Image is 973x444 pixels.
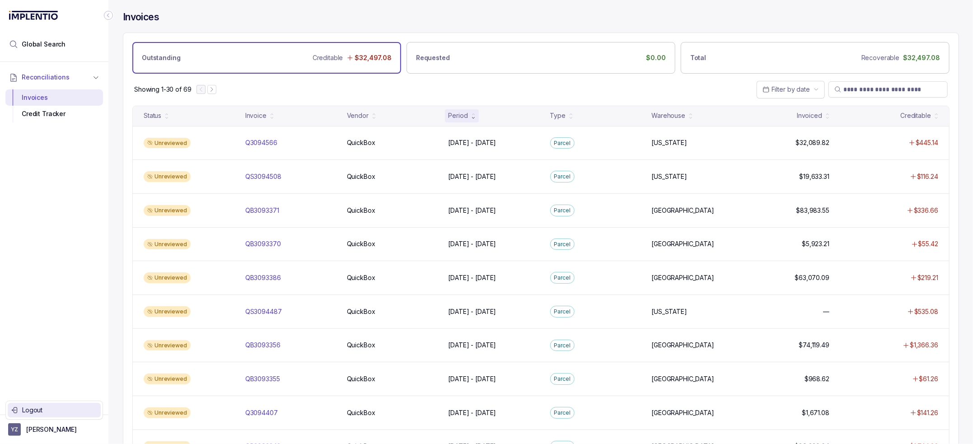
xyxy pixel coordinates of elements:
[245,172,281,181] p: QS3094508
[144,272,191,283] div: Unreviewed
[5,67,103,87] button: Reconciliations
[796,206,830,215] p: $83,983.55
[651,239,714,248] p: [GEOGRAPHIC_DATA]
[554,139,571,148] p: Parcel
[144,205,191,216] div: Unreviewed
[123,11,159,23] h4: Invoices
[144,171,191,182] div: Unreviewed
[142,53,180,62] p: Outstanding
[550,111,566,120] div: Type
[554,408,571,417] p: Parcel
[805,374,829,383] p: $968.62
[449,172,496,181] p: [DATE] - [DATE]
[903,53,940,62] p: $32,497.08
[313,53,343,62] p: Creditable
[449,273,496,282] p: [DATE] - [DATE]
[449,408,496,417] p: [DATE] - [DATE]
[245,307,282,316] p: QS3094487
[347,239,375,248] p: QuickBox
[22,40,65,49] span: Global Search
[554,206,571,215] p: Parcel
[651,273,714,282] p: [GEOGRAPHIC_DATA]
[651,172,687,181] p: [US_STATE]
[651,341,714,350] p: [GEOGRAPHIC_DATA]
[802,408,829,417] p: $1,671.08
[26,425,77,434] p: [PERSON_NAME]
[917,408,938,417] p: $141.26
[355,53,392,62] p: $32,497.08
[449,206,496,215] p: [DATE] - [DATE]
[347,408,375,417] p: QuickBox
[796,138,830,147] p: $32,089.82
[802,239,829,248] p: $5,923.21
[799,341,830,350] p: $74,119.49
[347,111,369,120] div: Vendor
[772,85,810,93] span: Filter by date
[795,273,830,282] p: $63,070.09
[144,340,191,351] div: Unreviewed
[646,53,666,62] p: $0.00
[651,374,714,383] p: [GEOGRAPHIC_DATA]
[910,341,938,350] p: $1,366.36
[651,206,714,215] p: [GEOGRAPHIC_DATA]
[207,85,216,94] button: Next Page
[347,341,375,350] p: QuickBox
[823,307,829,316] p: —
[245,341,281,350] p: QB3093356
[5,88,103,124] div: Reconciliations
[449,138,496,147] p: [DATE] - [DATE]
[144,239,191,250] div: Unreviewed
[900,111,931,120] div: Creditable
[103,10,114,21] div: Collapse Icon
[347,138,375,147] p: QuickBox
[917,172,938,181] p: $116.24
[554,273,571,282] p: Parcel
[554,172,571,181] p: Parcel
[245,374,280,383] p: QB3093355
[651,138,687,147] p: [US_STATE]
[416,53,450,62] p: Requested
[449,307,496,316] p: [DATE] - [DATE]
[134,85,191,94] div: Remaining page entries
[757,81,825,98] button: Date Range Picker
[919,374,938,383] p: $61.26
[914,307,938,316] p: $535.08
[347,273,375,282] p: QuickBox
[8,423,21,436] span: User initials
[347,172,375,181] p: QuickBox
[144,138,191,149] div: Unreviewed
[347,374,375,383] p: QuickBox
[245,408,278,417] p: Q3094407
[22,73,70,82] span: Reconciliations
[245,239,281,248] p: QB3093370
[144,111,161,120] div: Status
[347,307,375,316] p: QuickBox
[690,53,706,62] p: Total
[800,172,830,181] p: $19,633.31
[797,111,822,120] div: Invoiced
[347,206,375,215] p: QuickBox
[918,239,938,248] p: $55.42
[134,85,191,94] p: Showing 1-30 of 69
[245,111,267,120] div: Invoice
[914,206,938,215] p: $336.66
[554,374,571,383] p: Parcel
[762,85,810,94] search: Date Range Picker
[861,53,899,62] p: Recoverable
[449,374,496,383] p: [DATE] - [DATE]
[916,138,938,147] p: $445.14
[245,138,277,147] p: Q3094566
[449,111,468,120] div: Period
[245,273,281,282] p: QB3093386
[449,239,496,248] p: [DATE] - [DATE]
[144,374,191,384] div: Unreviewed
[554,307,571,316] p: Parcel
[144,407,191,418] div: Unreviewed
[651,307,687,316] p: [US_STATE]
[651,408,714,417] p: [GEOGRAPHIC_DATA]
[917,273,938,282] p: $219.21
[8,423,100,436] button: User initials[PERSON_NAME]
[22,406,97,415] p: Logout
[245,206,279,215] p: QB3093371
[13,89,96,106] div: Invoices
